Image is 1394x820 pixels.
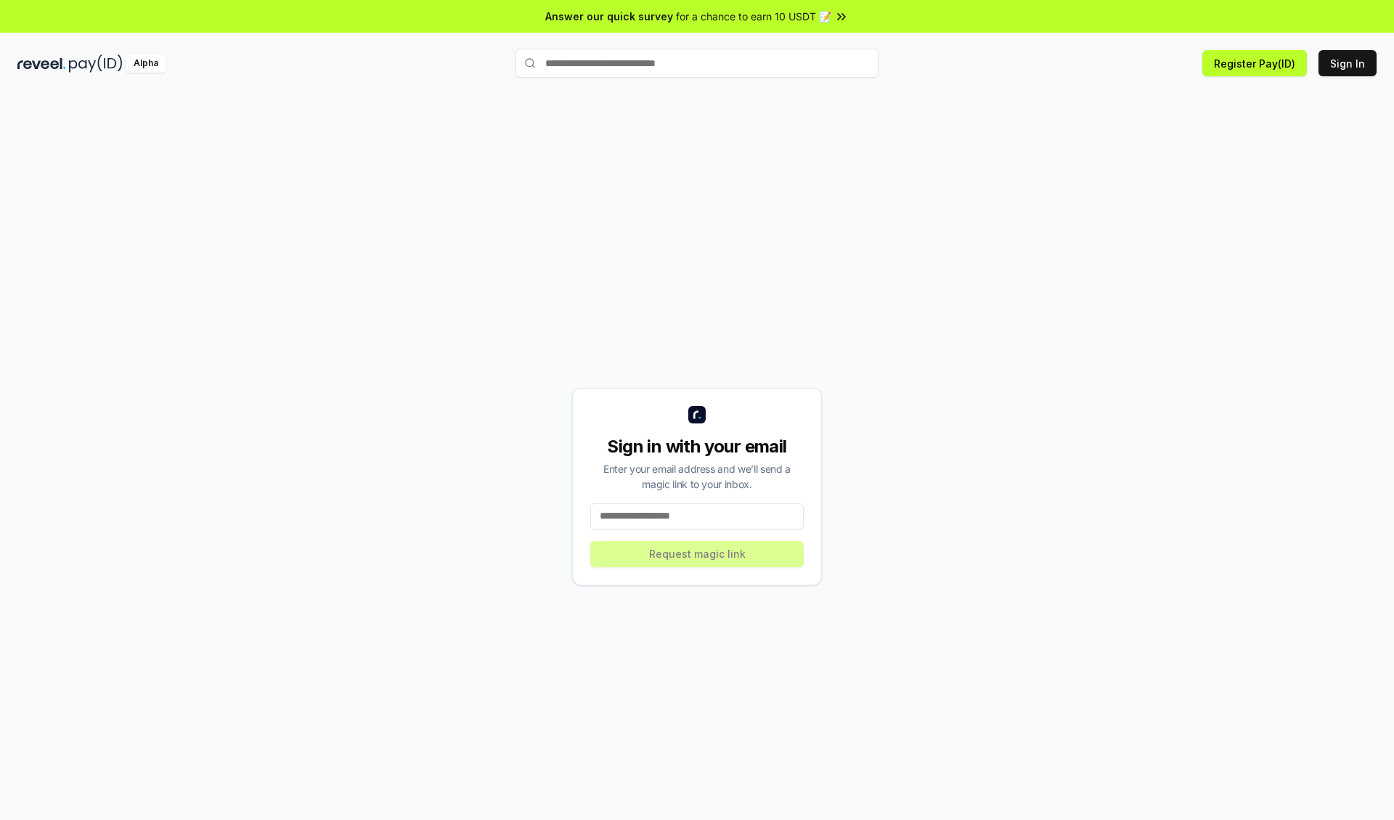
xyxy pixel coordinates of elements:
img: logo_small [688,406,706,423]
div: Alpha [126,54,166,73]
button: Sign In [1318,50,1377,76]
div: Sign in with your email [590,435,804,458]
div: Enter your email address and we’ll send a magic link to your inbox. [590,461,804,492]
img: pay_id [69,54,123,73]
button: Register Pay(ID) [1202,50,1307,76]
img: reveel_dark [17,54,66,73]
span: Answer our quick survey [545,9,673,24]
span: for a chance to earn 10 USDT 📝 [676,9,831,24]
